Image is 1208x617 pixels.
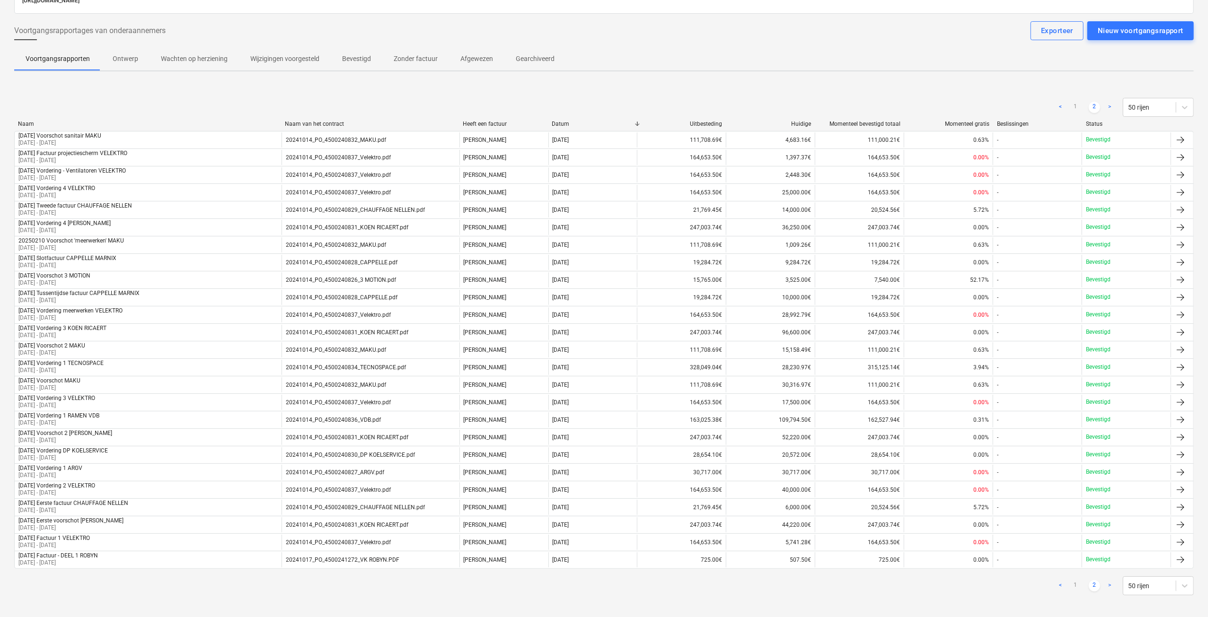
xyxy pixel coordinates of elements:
[1086,538,1111,546] p: Bevestigd
[1086,521,1111,529] p: Bevestigd
[726,465,815,480] div: 30,717.00€
[815,325,904,340] div: 247,003.74€
[286,452,415,458] div: 20241014_PO_4500240830_DP KOELSERVICE.pdf
[18,121,277,127] div: Naam
[819,121,900,127] div: Momenteel bevestigd totaal
[459,412,548,427] div: [PERSON_NAME]
[18,174,126,182] p: [DATE] - [DATE]
[815,465,904,480] div: 30,717.00€
[18,325,106,331] div: [DATE] Vordering 3 KOEN RICAERT
[18,156,127,165] p: [DATE] - [DATE]
[18,384,80,392] p: [DATE] - [DATE]
[553,224,569,231] div: [DATE]
[726,447,815,462] div: 20,572.00€
[637,412,726,427] div: 163,025.38€
[18,349,85,357] p: [DATE] - [DATE]
[726,185,815,200] div: 25,000.00€
[459,237,548,252] div: [PERSON_NAME]
[18,401,95,409] p: [DATE] - [DATE]
[1055,102,1066,113] a: Previous page
[553,189,569,196] div: [DATE]
[637,535,726,550] div: 164,653.50€
[553,417,569,423] div: [DATE]
[18,150,127,156] div: [DATE] Factuur projectiescherm VELEKTRO
[997,294,998,301] div: -
[1086,136,1111,144] p: Bevestigd
[286,312,391,318] div: 20241014_PO_4500240837_Velektro.pdf
[973,242,989,248] span: 0.63%
[973,417,989,423] span: 0.31%
[637,272,726,287] div: 15,765.00€
[553,504,569,511] div: [DATE]
[286,189,391,196] div: 20241014_PO_4500240837_Velektro.pdf
[726,132,815,148] div: 4,683.16€
[815,167,904,182] div: 164,653.50€
[637,237,726,252] div: 111,708.69€
[815,290,904,305] div: 19,284.72€
[973,469,989,476] span: 0.00%
[726,272,815,287] div: 3,525.00€
[815,307,904,322] div: 164,653.50€
[18,296,140,304] p: [DATE] - [DATE]
[1086,153,1111,161] p: Bevestigd
[637,255,726,270] div: 19,284.72€
[815,377,904,392] div: 111,000.21€
[459,447,548,462] div: [PERSON_NAME]
[1161,572,1208,617] iframe: Chat Widget
[18,279,90,287] p: [DATE] - [DATE]
[815,272,904,287] div: 7,540.00€
[18,209,132,217] p: [DATE] - [DATE]
[286,154,391,161] div: 20241014_PO_4500240837_Velektro.pdf
[553,277,569,283] div: [DATE]
[815,220,904,235] div: 247,003.74€
[459,395,548,410] div: [PERSON_NAME]
[286,521,408,528] div: 20241014_PO_4500240831_KOEN RICAERT.pdf
[997,329,998,336] div: -
[553,399,569,406] div: [DATE]
[553,539,569,546] div: [DATE]
[18,185,95,191] div: [DATE] Vordering 4 VELEKTRO
[973,521,989,528] span: 0.00%
[997,121,1078,127] div: Beslissingen
[113,54,138,64] p: Ontwerp
[1086,433,1111,441] p: Bevestigd
[463,121,544,127] div: Heeft een factuur
[637,517,726,532] div: 247,003.74€
[637,360,726,375] div: 328,049.04€
[286,469,384,476] div: 20241014_PO_4500240827_ARGV.pdf
[18,237,124,244] div: 20250210 Voorschot 'meerwerken' MAKU
[286,434,408,441] div: 20241014_PO_4500240831_KOEN RICAERT.pdf
[973,487,989,493] span: 0.00%
[1055,580,1066,591] a: Previous page
[637,465,726,480] div: 30,717.00€
[459,325,548,340] div: [PERSON_NAME]
[973,312,989,318] span: 0.00%
[18,436,112,444] p: [DATE] - [DATE]
[815,185,904,200] div: 164,653.50€
[997,521,998,528] div: -
[726,167,815,182] div: 2,448.30€
[1086,121,1167,127] div: Status
[815,482,904,497] div: 164,653.50€
[908,121,989,127] div: Momenteel gratis
[973,207,989,213] span: 5.72%
[161,54,228,64] p: Wachten op herziening
[997,277,998,283] div: -
[516,54,555,64] p: Gearchiveerd
[815,447,904,462] div: 28,654.10€
[973,434,989,441] span: 0.00%
[286,399,391,406] div: 20241014_PO_4500240837_Velektro.pdf
[1086,311,1111,319] p: Bevestigd
[459,150,548,165] div: [PERSON_NAME]
[553,312,569,318] div: [DATE]
[726,307,815,322] div: 28,992.79€
[18,191,95,200] p: [DATE] - [DATE]
[18,447,108,454] div: [DATE] Vordering DP KOELSERVICE
[459,430,548,445] div: [PERSON_NAME]
[286,504,425,511] div: 20241014_PO_4500240829_CHAUFFAGE NELLEN.pdf
[18,541,90,549] p: [DATE] - [DATE]
[726,517,815,532] div: 44,220.00€
[18,167,126,174] div: [DATE] Vordering - Ventilatoren VELEKTRO
[637,552,726,567] div: 725.00€
[286,364,406,371] div: 20241014_PO_4500240834_TECNOSPACE.pdf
